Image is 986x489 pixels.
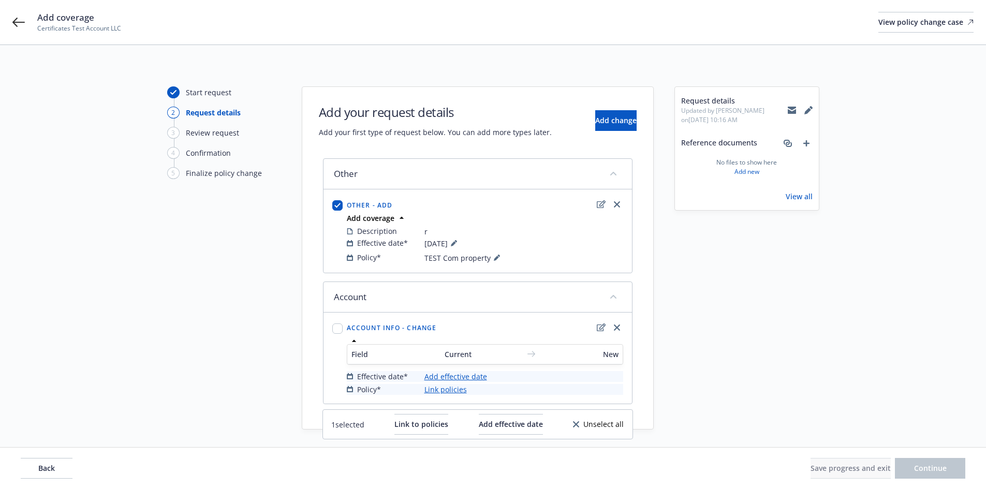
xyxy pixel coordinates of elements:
span: Policy* [357,384,381,395]
span: Effective date* [357,371,408,382]
div: 2 [167,107,180,118]
span: Updated by [PERSON_NAME] on [DATE] 10:16 AM [681,106,788,125]
span: 1 selected [331,419,364,430]
a: View all [786,191,813,202]
button: Unselect all [573,414,624,435]
a: Add new [734,167,759,176]
span: Back [38,463,55,473]
span: Link to policies [394,419,448,429]
button: Link to policies [394,414,448,435]
span: Field [351,349,445,360]
span: TEST Com property [424,251,503,264]
h1: Add your request details [319,103,552,121]
div: Review request [186,127,239,138]
div: 3 [167,127,180,139]
span: Account [334,291,366,303]
span: Other [334,168,358,180]
button: Continue [895,458,965,479]
span: Save progress and exit [811,463,891,473]
span: No files to show here [716,158,777,167]
button: Add change [595,110,637,131]
span: Continue [914,463,947,473]
a: Add effective date [424,371,487,382]
div: Accountcollapse content [323,282,632,313]
span: Account info - Change [347,323,437,332]
div: 5 [167,167,180,179]
span: Policy* [357,252,381,263]
span: Effective date* [357,238,408,248]
a: Link policies [424,384,467,395]
span: Request details [681,95,788,106]
span: Add your first type of request below. You can add more types later. [319,127,552,138]
span: New [542,349,619,360]
a: edit [595,321,608,334]
a: associate [782,137,794,150]
a: View policy change case [878,12,974,33]
span: Current [445,349,521,360]
a: edit [595,198,608,211]
div: Request details [186,107,241,118]
a: close [611,321,623,334]
span: Add effective date [479,419,543,429]
button: Back [21,458,72,479]
span: Certificates Test Account LLC [37,24,121,33]
span: r [424,226,428,237]
div: Othercollapse content [323,159,632,189]
div: Finalize policy change [186,168,262,179]
span: Add change [595,115,637,125]
div: 4 [167,147,180,159]
div: Confirmation [186,147,231,158]
div: Start request [186,87,231,98]
span: Other - Add [347,201,393,210]
a: close [611,198,623,211]
span: Unselect all [583,421,624,428]
div: View policy change case [878,12,974,32]
button: Save progress and exit [811,458,891,479]
span: Description [357,226,397,236]
button: Add effective date [479,414,543,435]
span: Add coverage [37,11,121,24]
span: [DATE] [424,237,460,249]
strong: Add coverage [347,213,394,223]
a: add [800,137,813,150]
button: collapse content [605,165,622,182]
button: collapse content [605,288,622,305]
span: Reference documents [681,137,757,150]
